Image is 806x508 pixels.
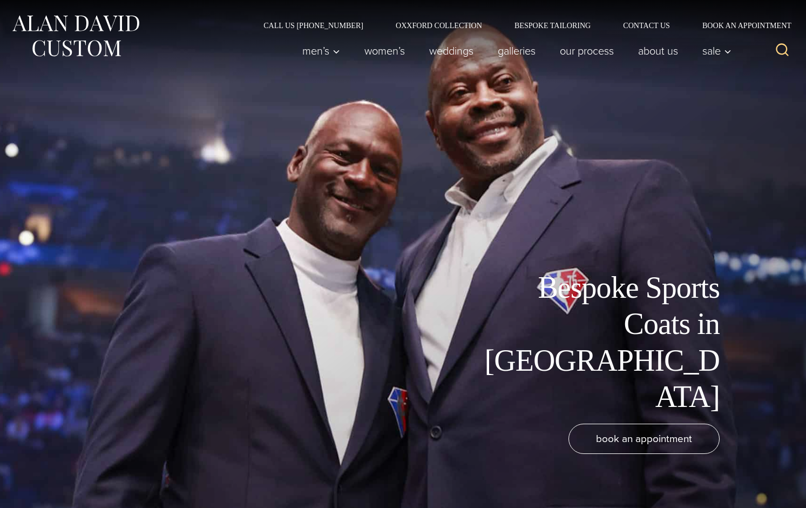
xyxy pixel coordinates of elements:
[596,431,692,446] span: book an appointment
[477,270,720,415] h1: Bespoke Sports Coats in [GEOGRAPHIC_DATA]
[11,12,140,60] img: Alan David Custom
[769,38,795,64] button: View Search Form
[568,424,720,454] a: book an appointment
[247,22,380,29] a: Call Us [PHONE_NUMBER]
[417,40,486,62] a: weddings
[353,40,417,62] a: Women’s
[247,22,795,29] nav: Secondary Navigation
[486,40,548,62] a: Galleries
[498,22,607,29] a: Bespoke Tailoring
[702,45,732,56] span: Sale
[290,40,737,62] nav: Primary Navigation
[626,40,690,62] a: About Us
[380,22,498,29] a: Oxxford Collection
[548,40,626,62] a: Our Process
[302,45,340,56] span: Men’s
[686,22,795,29] a: Book an Appointment
[607,22,686,29] a: Contact Us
